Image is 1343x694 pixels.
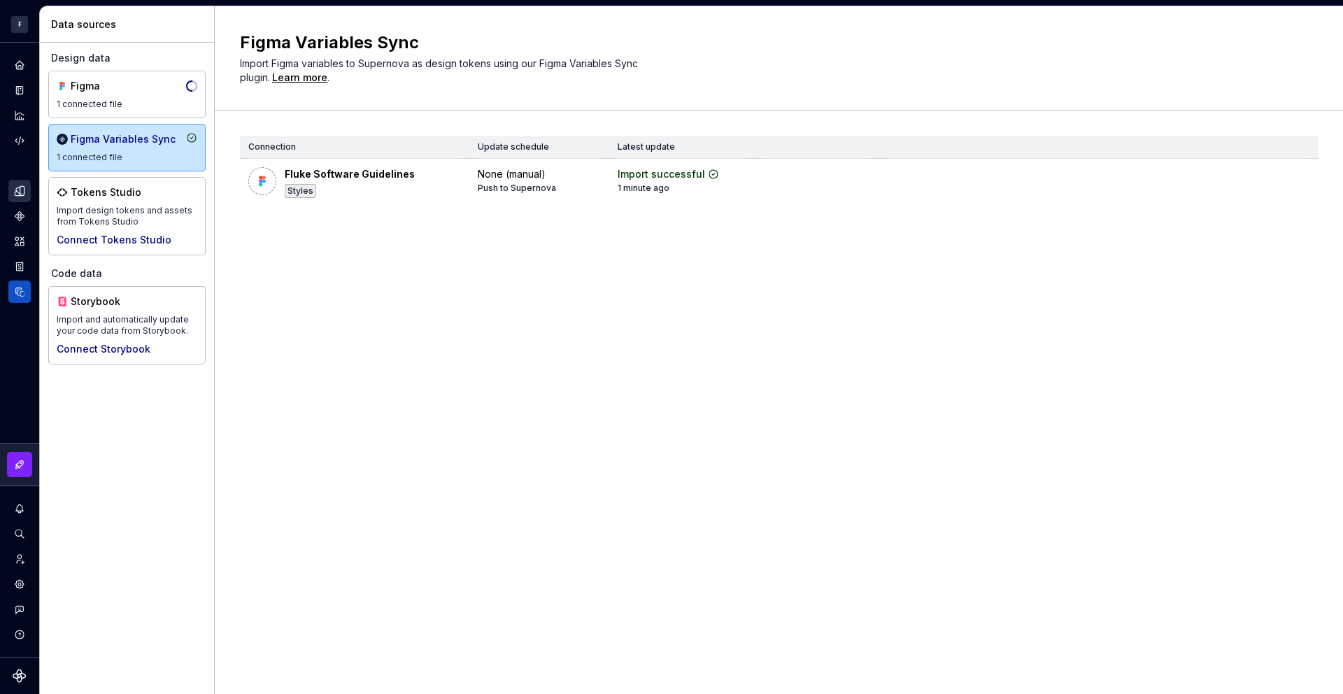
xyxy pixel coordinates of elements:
a: Storybook stories [8,255,31,278]
a: Assets [8,230,31,253]
th: Latest update [609,136,755,159]
a: Analytics [8,104,31,127]
a: StorybookImport and automatically update your code data from Storybook.Connect Storybook [48,286,206,364]
svg: Supernova Logo [13,669,27,683]
div: Storybook [71,295,138,309]
a: Documentation [8,79,31,101]
a: Design tokens [8,180,31,202]
div: None (manual) [478,167,546,181]
a: Settings [8,573,31,595]
div: 1 connected file [57,152,197,163]
div: Figma [71,79,138,93]
span: . [270,73,329,83]
a: Data sources [8,281,31,303]
a: Figma1 connected file [48,71,206,118]
button: Connect Tokens Studio [57,233,171,247]
div: Fluke Software Guidelines [285,167,415,181]
a: Learn more [272,71,327,85]
th: Connection [240,136,469,159]
div: Figma Variables Sync [71,132,176,146]
span: Import Figma variables to Supernova as design tokens using our Figma Variables Sync plugin. [240,57,641,83]
div: 1 connected file [57,99,197,110]
button: Contact support [8,598,31,621]
a: Home [8,54,31,76]
div: Styles [285,184,316,198]
div: Import and automatically update your code data from Storybook. [57,314,197,337]
th: Update schedule [469,136,609,159]
a: Figma Variables Sync1 connected file [48,124,206,171]
a: Invite team [8,548,31,570]
div: Import successful [618,167,705,181]
div: Data sources [51,17,208,31]
h2: Figma Variables Sync [240,31,1301,54]
div: Code data [48,267,206,281]
div: Import design tokens and assets from Tokens Studio [57,205,197,227]
div: Push to Supernova [478,183,556,194]
button: F [3,9,36,39]
a: Components [8,205,31,227]
button: Connect Storybook [57,342,150,356]
div: Tokens Studio [71,185,141,199]
a: Code automation [8,129,31,152]
div: 1 minute ago [618,183,669,194]
button: Search ⌘K [8,523,31,545]
div: Design data [48,51,206,65]
button: Notifications [8,497,31,520]
a: Tokens StudioImport design tokens and assets from Tokens StudioConnect Tokens Studio [48,177,206,255]
div: F [11,16,28,33]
